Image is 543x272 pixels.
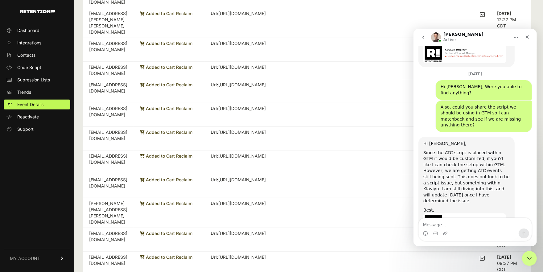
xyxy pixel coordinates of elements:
span: Added to Cart Reclaim [140,64,192,70]
span: Added to Cart Reclaim [140,177,192,182]
span: Integrations [17,40,41,46]
strong: Url: [211,177,218,182]
p: [URL][DOMAIN_NAME] [211,40,297,47]
td: [EMAIL_ADDRESS][DOMAIN_NAME] [83,79,134,103]
td: 12:27 PM CDT [491,8,531,38]
td: [PERSON_NAME][EMAIL_ADDRESS][PERSON_NAME][DOMAIN_NAME] [83,198,134,228]
td: [EMAIL_ADDRESS][DOMAIN_NAME] [83,62,134,79]
a: Contacts [4,50,70,60]
iframe: To enrich screen reader interactions, please activate Accessibility in Grammarly extension settings [413,29,537,246]
p: [URL][DOMAIN_NAME] [211,230,343,237]
a: MY ACCOUNT [4,249,70,268]
a: Integrations [4,38,70,48]
span: Added to Cart Reclaim [140,130,192,135]
a: Trends [4,87,70,97]
strong: Url: [211,11,218,16]
p: [URL][DOMAIN_NAME] [211,129,319,135]
p: [URL][DOMAIN_NAME] [211,177,321,183]
div: Hi [PERSON_NAME], [10,112,96,118]
button: Emoji picker [10,202,14,207]
span: Event Details [17,101,43,108]
p: [URL][DOMAIN_NAME] [211,153,300,159]
strong: [DATE] [497,11,511,16]
strong: Url: [211,201,218,206]
strong: Url: [211,254,218,260]
p: [URL][DOMAIN_NAME] [211,254,266,260]
a: Supression Lists [4,75,70,85]
span: Added to Cart Reclaim [140,41,192,46]
div: Hi [PERSON_NAME],Since the ATC script is placed within GTM it would be customized, if you'd like ... [5,108,101,207]
strong: Url: [211,106,218,111]
div: Cullen says… [5,108,118,220]
iframe: Intercom live chat [522,251,537,266]
span: Contacts [17,52,35,58]
span: Supression Lists [17,77,50,83]
td: [EMAIL_ADDRESS][DOMAIN_NAME] [83,103,134,127]
p: [URL][DOMAIN_NAME] [211,200,297,207]
td: [EMAIL_ADDRESS][DOMAIN_NAME] [83,38,134,62]
td: [EMAIL_ADDRESS][DOMAIN_NAME] [83,127,134,150]
span: Trends [17,89,31,95]
strong: Url: [211,231,218,236]
td: [EMAIL_ADDRESS][PERSON_NAME][PERSON_NAME][DOMAIN_NAME] [83,8,134,38]
button: Gif picker [19,202,24,207]
strong: Url: [211,64,218,70]
p: [URL][DOMAIN_NAME] [211,105,318,112]
textarea: Message… [5,189,118,200]
span: Added to Cart Reclaim [140,231,192,236]
a: Dashboard [4,26,70,35]
strong: Url: [211,130,218,135]
a: Event Details [4,100,70,109]
td: [EMAIL_ADDRESS][DOMAIN_NAME] [83,174,134,198]
p: [URL][DOMAIN_NAME] [211,64,316,70]
img: Retention.com [20,10,55,13]
td: [EMAIL_ADDRESS][DOMAIN_NAME] [83,150,134,174]
strong: [DATE] [497,254,511,260]
a: Reactivate [4,112,70,122]
div: Best, [10,178,96,184]
span: Added to Cart Reclaim [140,106,192,111]
span: Code Script [17,64,41,71]
span: Added to Cart Reclaim [140,254,192,260]
div: Since the ATC script is placed within GTM it would be customized, if you'd like I can check the s... [10,121,96,139]
span: Reactivate [17,114,39,120]
strong: Url: [211,41,218,46]
span: MY ACCOUNT [10,255,40,262]
span: Added to Cart Reclaim [140,201,192,206]
button: Send a message… [105,200,116,209]
div: However, we are getting ATC events still being sent. This does not look to be a script issue, but... [10,139,96,175]
span: Added to Cart Reclaim [140,153,192,159]
span: Added to Cart Reclaim [140,82,192,87]
button: Upload attachment [29,202,34,207]
strong: Url: [211,153,218,159]
td: [EMAIL_ADDRESS][DOMAIN_NAME] [83,228,134,252]
strong: Url: [211,82,218,87]
p: [URL][DOMAIN_NAME] [211,10,299,17]
span: Dashboard [17,27,39,34]
span: Support [17,126,34,132]
a: Support [4,124,70,134]
a: Code Script [4,63,70,72]
span: Added to Cart Reclaim [140,11,192,16]
p: [URL][DOMAIN_NAME] [211,82,279,88]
